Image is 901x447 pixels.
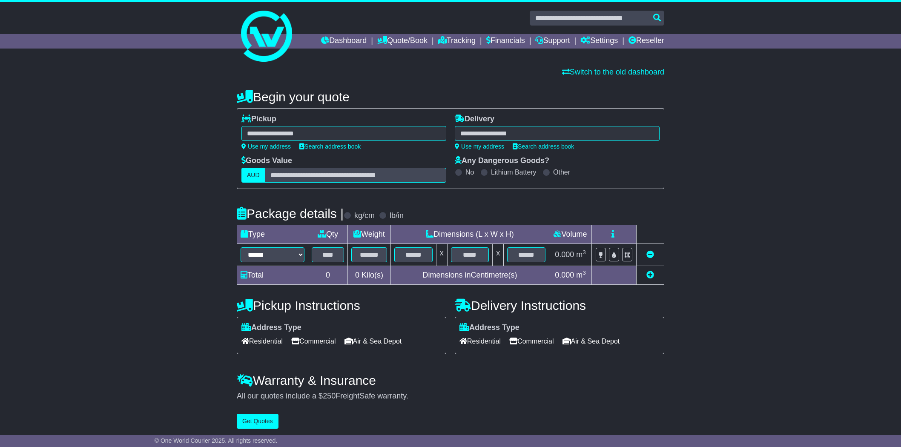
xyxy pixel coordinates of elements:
label: Delivery [455,115,494,124]
a: Quote/Book [377,34,428,49]
sup: 3 [582,249,586,255]
label: No [465,168,474,176]
span: Commercial [509,335,554,348]
span: Residential [459,335,501,348]
td: x [493,244,504,266]
td: x [436,244,447,266]
td: Type [237,225,308,244]
a: Remove this item [646,250,654,259]
div: All our quotes include a $ FreightSafe warranty. [237,392,664,401]
td: Total [237,266,308,285]
a: Use my address [241,143,291,150]
td: 0 [308,266,348,285]
label: lb/in [390,211,404,221]
h4: Package details | [237,206,344,221]
label: Pickup [241,115,276,124]
label: Lithium Battery [491,168,537,176]
a: Dashboard [321,34,367,49]
span: Commercial [291,335,336,348]
span: Residential [241,335,283,348]
a: Tracking [438,34,476,49]
h4: Delivery Instructions [455,298,664,312]
label: Any Dangerous Goods? [455,156,549,166]
td: Weight [348,225,391,244]
span: m [576,250,586,259]
td: Qty [308,225,348,244]
a: Add new item [646,271,654,279]
a: Reseller [628,34,664,49]
a: Search address book [513,143,574,150]
a: Settings [580,34,618,49]
button: Get Quotes [237,414,278,429]
span: 0.000 [555,271,574,279]
h4: Begin your quote [237,90,664,104]
a: Support [535,34,570,49]
label: kg/cm [354,211,375,221]
span: © One World Courier 2025. All rights reserved. [155,437,278,444]
label: AUD [241,168,265,183]
label: Address Type [241,323,301,332]
span: Air & Sea Depot [344,335,402,348]
td: Dimensions (L x W x H) [390,225,549,244]
label: Other [553,168,570,176]
span: 0.000 [555,250,574,259]
h4: Pickup Instructions [237,298,446,312]
span: 250 [323,392,336,400]
h4: Warranty & Insurance [237,373,664,387]
sup: 3 [582,269,586,276]
td: Volume [549,225,591,244]
td: Dimensions in Centimetre(s) [390,266,549,285]
label: Address Type [459,323,519,332]
td: Kilo(s) [348,266,391,285]
a: Switch to the old dashboard [562,68,664,76]
a: Search address book [299,143,361,150]
span: m [576,271,586,279]
a: Financials [486,34,525,49]
span: 0 [355,271,359,279]
a: Use my address [455,143,504,150]
span: Air & Sea Depot [562,335,620,348]
label: Goods Value [241,156,292,166]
